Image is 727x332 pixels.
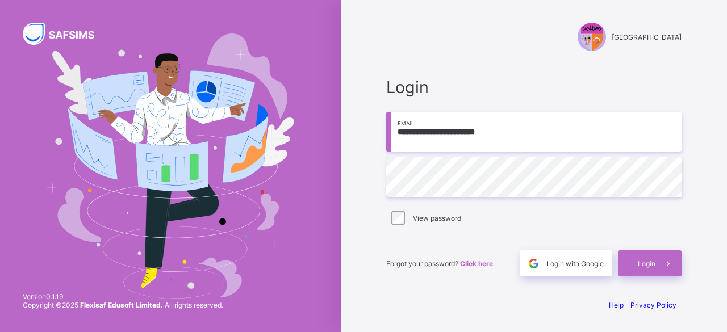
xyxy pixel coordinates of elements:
img: SAFSIMS Logo [23,23,108,45]
span: Login with Google [546,259,604,268]
img: Hero Image [47,33,294,299]
span: Version 0.1.19 [23,292,223,301]
span: [GEOGRAPHIC_DATA] [612,33,682,41]
span: Login [386,77,682,97]
strong: Flexisaf Edusoft Limited. [80,301,163,309]
a: Click here [460,259,493,268]
span: Login [638,259,655,268]
span: Forgot your password? [386,259,493,268]
span: Copyright © 2025 All rights reserved. [23,301,223,309]
a: Help [609,301,624,309]
img: google.396cfc9801f0270233282035f929180a.svg [527,257,540,270]
a: Privacy Policy [630,301,676,309]
label: View password [413,214,461,222]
